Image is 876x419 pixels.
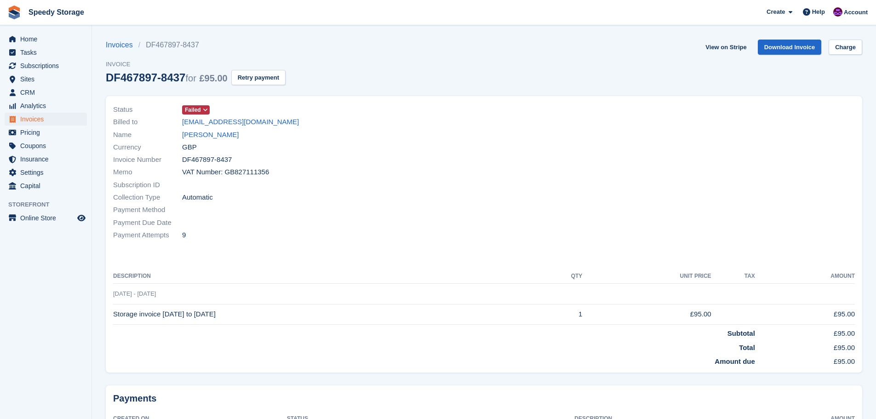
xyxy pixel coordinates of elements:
[182,117,299,127] a: [EMAIL_ADDRESS][DOMAIN_NAME]
[113,290,156,297] span: [DATE] - [DATE]
[739,344,755,351] strong: Total
[5,46,87,59] a: menu
[113,167,182,178] span: Memo
[702,40,750,55] a: View on Stripe
[715,357,755,365] strong: Amount due
[185,106,201,114] span: Failed
[113,142,182,153] span: Currency
[20,59,75,72] span: Subscriptions
[20,33,75,46] span: Home
[7,6,21,19] img: stora-icon-8386f47178a22dfd0bd8f6a31ec36ba5ce8667c1dd55bd0f319d3a0aa187defe.svg
[833,7,842,17] img: Dan Jackson
[582,269,711,284] th: Unit Price
[113,130,182,140] span: Name
[20,179,75,192] span: Capital
[20,113,75,126] span: Invoices
[20,99,75,112] span: Analytics
[182,142,197,153] span: GBP
[113,205,182,215] span: Payment Method
[113,117,182,127] span: Billed to
[727,329,755,337] strong: Subtotal
[20,166,75,179] span: Settings
[755,325,855,339] td: £95.00
[5,86,87,99] a: menu
[5,126,87,139] a: menu
[20,212,75,224] span: Online Store
[106,71,228,84] div: DF467897-8437
[76,212,87,224] a: Preview store
[5,139,87,152] a: menu
[106,40,138,51] a: Invoices
[755,353,855,367] td: £95.00
[5,166,87,179] a: menu
[20,139,75,152] span: Coupons
[113,155,182,165] span: Invoice Number
[113,104,182,115] span: Status
[25,5,88,20] a: Speedy Storage
[113,304,536,325] td: Storage invoice [DATE] to [DATE]
[536,304,583,325] td: 1
[829,40,862,55] a: Charge
[20,86,75,99] span: CRM
[711,269,755,284] th: Tax
[20,153,75,166] span: Insurance
[113,269,536,284] th: Description
[5,99,87,112] a: menu
[5,33,87,46] a: menu
[106,40,286,51] nav: breadcrumbs
[113,180,182,190] span: Subscription ID
[182,130,239,140] a: [PERSON_NAME]
[8,200,92,209] span: Storefront
[758,40,822,55] a: Download Invoice
[767,7,785,17] span: Create
[5,179,87,192] a: menu
[106,60,286,69] span: Invoice
[20,126,75,139] span: Pricing
[5,59,87,72] a: menu
[185,73,196,83] span: for
[182,104,210,115] a: Failed
[5,73,87,86] a: menu
[113,218,182,228] span: Payment Due Date
[20,46,75,59] span: Tasks
[182,155,232,165] span: DF467897-8437
[536,269,583,284] th: QTY
[755,339,855,353] td: £95.00
[199,73,227,83] span: £95.00
[113,230,182,241] span: Payment Attempts
[5,113,87,126] a: menu
[113,192,182,203] span: Collection Type
[182,167,269,178] span: VAT Number: GB827111356
[182,230,186,241] span: 9
[113,393,855,404] h2: Payments
[582,304,711,325] td: £95.00
[755,269,855,284] th: Amount
[5,212,87,224] a: menu
[812,7,825,17] span: Help
[844,8,868,17] span: Account
[755,304,855,325] td: £95.00
[182,192,213,203] span: Automatic
[20,73,75,86] span: Sites
[5,153,87,166] a: menu
[231,70,286,85] button: Retry payment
